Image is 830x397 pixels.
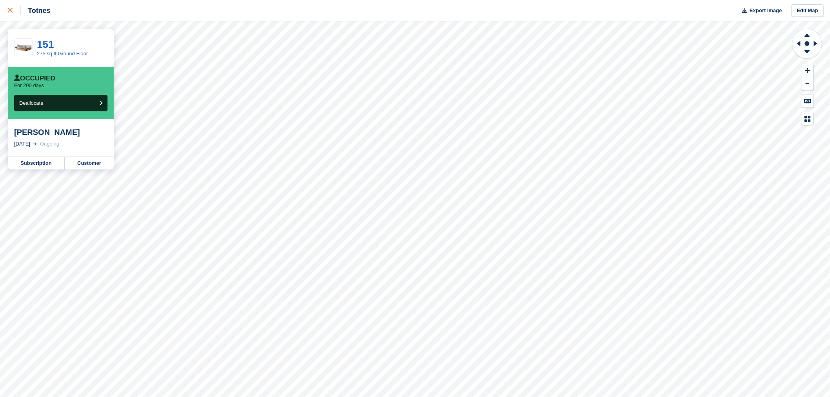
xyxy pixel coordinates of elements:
[15,41,33,55] img: 300-sqft-unit.jpg
[37,38,54,50] a: 151
[737,4,782,17] button: Export Image
[14,75,55,82] div: Occupied
[802,95,814,107] button: Keyboard Shortcuts
[14,140,30,148] div: [DATE]
[792,4,824,17] a: Edit Map
[14,127,107,137] div: [PERSON_NAME]
[37,51,88,56] a: 275 sq ft Ground Floor
[14,82,44,89] p: For 200 days
[802,112,814,125] button: Map Legend
[21,6,51,15] div: Totnes
[40,140,59,148] div: Ongoing
[14,95,107,111] button: Deallocate
[8,157,65,169] a: Subscription
[802,64,814,77] button: Zoom In
[65,157,114,169] a: Customer
[802,77,814,90] button: Zoom Out
[33,142,37,146] img: arrow-right-light-icn-cde0832a797a2874e46488d9cf13f60e5c3a73dbe684e267c42b8395dfbc2abf.svg
[19,100,43,106] span: Deallocate
[750,7,782,15] span: Export Image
